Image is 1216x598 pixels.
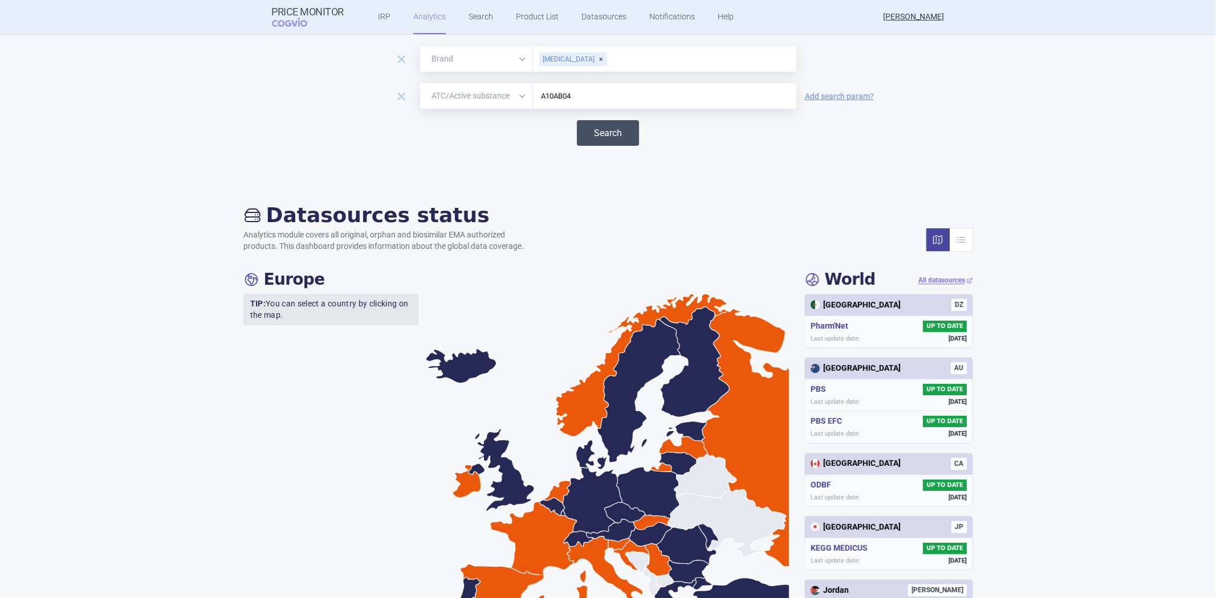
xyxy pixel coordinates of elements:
[811,384,831,395] h5: PBS
[272,18,323,27] span: COGVIO
[811,334,860,343] span: Last update date:
[811,321,853,332] h5: Pharm'Net
[923,416,966,427] span: UP TO DATE
[949,334,967,343] span: [DATE]
[804,270,876,289] h4: World
[949,398,967,406] span: [DATE]
[243,270,325,289] h4: Europe
[811,364,820,373] img: Australia
[923,543,966,554] span: UP TO DATE
[811,459,820,468] img: Canada
[539,52,607,66] div: [MEDICAL_DATA]
[811,522,901,533] div: [GEOGRAPHIC_DATA]
[811,458,901,469] div: [GEOGRAPHIC_DATA]
[811,585,849,596] div: Jordan
[811,429,860,438] span: Last update date:
[811,493,860,502] span: Last update date:
[949,429,967,438] span: [DATE]
[811,416,847,427] h5: PBS EFC
[250,299,266,308] strong: TIP:
[811,556,860,565] span: Last update date:
[811,586,820,595] img: Jordan
[949,493,967,502] span: [DATE]
[923,480,966,491] span: UP TO DATE
[805,92,874,100] a: Add search param?
[811,300,901,311] div: [GEOGRAPHIC_DATA]
[951,299,967,311] span: DZ
[811,300,820,309] img: Algeria
[949,556,967,565] span: [DATE]
[951,458,967,470] span: CA
[577,120,639,146] button: Search
[272,6,344,28] a: Price MonitorCOGVIO
[908,584,967,596] span: [PERSON_NAME]
[811,522,820,531] img: Japan
[923,384,966,395] span: UP TO DATE
[951,521,967,533] span: JP
[951,362,967,374] span: AU
[272,6,344,18] strong: Price Monitor
[811,398,860,406] span: Last update date:
[918,276,973,285] a: All datasources
[243,230,535,252] p: Analytics module covers all original, orphan and biosimilar EMA authorized products. This dashboa...
[243,294,419,325] p: You can select a country by clicking on the map.
[923,321,966,332] span: UP TO DATE
[811,363,901,374] div: [GEOGRAPHIC_DATA]
[243,203,535,227] h2: Datasources status
[811,480,836,491] h5: ODBF
[811,543,872,554] h5: KEGG MEDICUS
